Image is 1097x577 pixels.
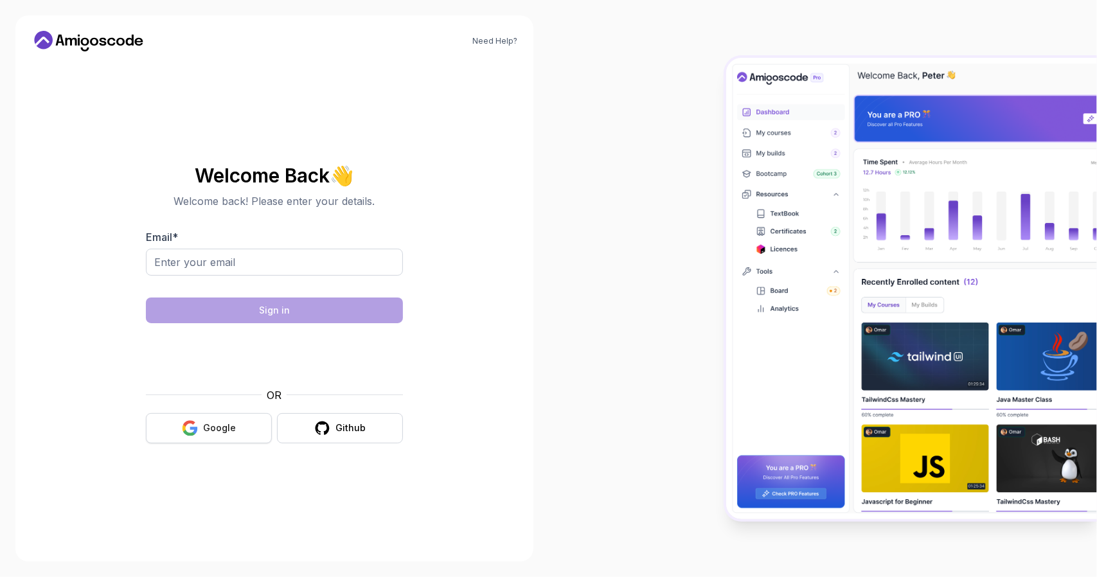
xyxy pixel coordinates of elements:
div: Sign in [259,304,290,317]
p: Welcome back! Please enter your details. [146,193,403,209]
button: Google [146,413,272,443]
img: Amigoscode Dashboard [726,58,1097,519]
span: 👋 [330,165,353,186]
h2: Welcome Back [146,165,403,186]
div: Github [335,422,366,434]
button: Sign in [146,297,403,323]
button: Github [277,413,403,443]
a: Home link [31,31,147,51]
label: Email * [146,231,178,244]
input: Enter your email [146,249,403,276]
div: Google [203,422,236,434]
p: OR [267,387,281,403]
iframe: Widget containing checkbox for hCaptcha security challenge [177,331,371,380]
a: Need Help? [473,36,518,46]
